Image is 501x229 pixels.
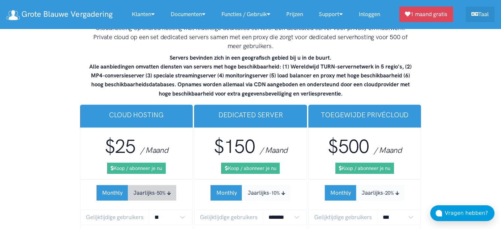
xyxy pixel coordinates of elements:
a: Prijzen [278,7,311,21]
span: Gelijktijdige gebruikers [194,210,263,225]
button: Jaarlijks-50% [128,185,176,201]
a: Documenten [163,7,213,21]
h3: Toegewijde privécloud [314,110,416,120]
a: Inloggen [351,7,388,21]
a: Support [311,7,351,21]
strong: Servers bevinden zich in een geografisch gebied bij u in de buurt. Alle aanbiedingen omvatten die... [89,54,412,97]
h3: Dedicated Server [199,110,302,120]
button: Monthly [325,185,356,201]
button: Jaarlijks-10% [242,185,290,201]
a: Koop / abonneer je nu [107,163,166,174]
span: / Maand [374,145,402,155]
button: Vragen hebben? [430,205,494,221]
a: Klanten [124,7,163,21]
div: Vragen hebben? [445,209,494,217]
span: / Maand [140,145,168,155]
a: Functies / gebruik [213,7,278,21]
img: logo [7,10,20,20]
button: Monthly [97,185,128,201]
a: 1 maand gratis [399,7,453,22]
h4: Cloudhosting op shared hosting met krachtige dedicated servers. Eén dedicated server voor privacy... [86,23,415,51]
a: Taal [466,7,494,22]
span: Gelijktijdige gebruikers [80,210,149,225]
span: $150 [213,135,255,158]
span: / Maand [260,145,288,155]
span: Gelijktijdige gebruikers [309,210,377,225]
div: Subscription Period [325,185,404,201]
span: $500 [328,135,369,158]
h3: Cloud Hosting [85,110,188,120]
div: Subscription Period [210,185,290,201]
small: -20% [383,190,394,196]
button: Monthly [210,185,242,201]
small: -10% [269,190,280,196]
div: Subscription Period [97,185,176,201]
a: Koop / abonneer je nu [221,163,280,174]
span: $25 [104,135,135,158]
a: Grote Blauwe Vergadering [7,7,112,21]
small: -50% [155,190,166,196]
button: Jaarlijks-20% [356,185,404,201]
a: Koop / abonneer je nu [335,163,394,174]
